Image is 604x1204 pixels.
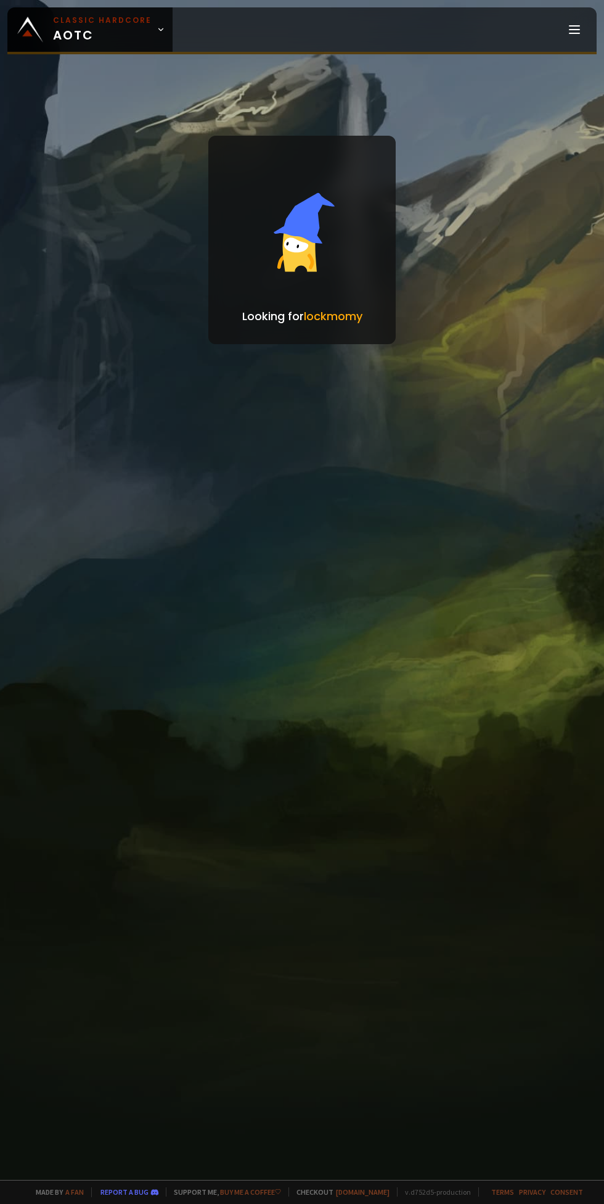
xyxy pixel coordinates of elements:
a: Privacy [519,1187,545,1197]
a: Terms [491,1187,514,1197]
a: [DOMAIN_NAME] [336,1187,390,1197]
a: Report a bug [100,1187,149,1197]
span: Checkout [288,1187,390,1197]
p: Looking for [242,308,362,324]
a: Buy me a coffee [220,1187,281,1197]
a: a fan [65,1187,84,1197]
span: v. d752d5 - production [397,1187,471,1197]
span: Made by [28,1187,84,1197]
span: AOTC [53,15,152,44]
span: lockmomy [304,308,362,324]
span: Support me, [166,1187,281,1197]
a: Consent [550,1187,583,1197]
small: Classic Hardcore [53,15,152,26]
a: Classic HardcoreAOTC [7,7,173,52]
